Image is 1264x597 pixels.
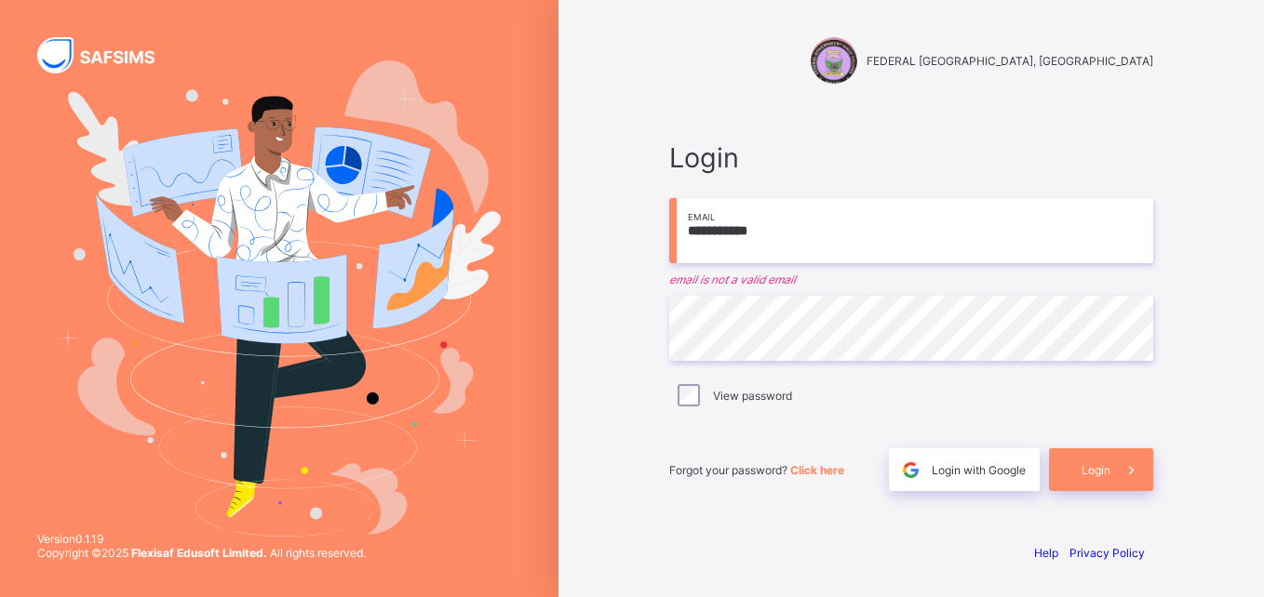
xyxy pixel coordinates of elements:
span: Forgot your password? [669,463,844,477]
img: SAFSIMS Logo [37,37,177,73]
span: Login [669,141,1153,174]
a: Help [1034,546,1058,560]
label: View password [713,389,792,403]
span: Login with Google [932,463,1026,477]
img: Hero Image [58,60,501,537]
span: Copyright © 2025 All rights reserved. [37,546,366,560]
span: Login [1082,463,1110,477]
a: Privacy Policy [1069,546,1145,560]
a: Click here [790,463,844,477]
strong: Flexisaf Edusoft Limited. [131,546,267,560]
span: Version 0.1.19 [37,532,366,546]
img: google.396cfc9801f0270233282035f929180a.svg [900,459,921,481]
em: email is not a valid email [669,272,1153,286]
span: FEDERAL [GEOGRAPHIC_DATA], [GEOGRAPHIC_DATA] [867,54,1153,68]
